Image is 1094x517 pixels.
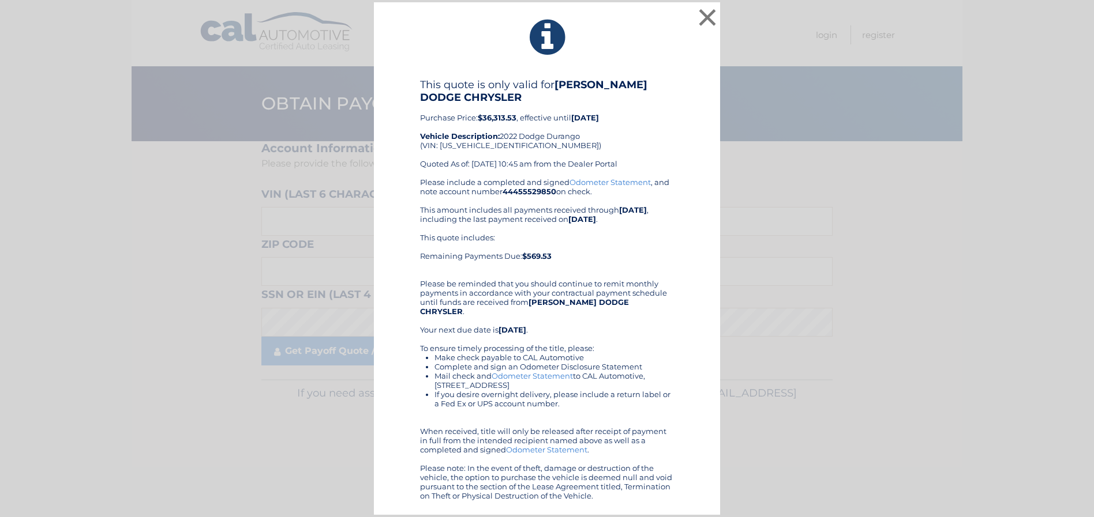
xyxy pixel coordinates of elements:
[420,131,500,141] strong: Vehicle Description:
[619,205,647,214] b: [DATE]
[571,113,599,122] b: [DATE]
[506,445,587,454] a: Odometer Statement
[434,371,674,390] li: Mail check and to CAL Automotive, [STREET_ADDRESS]
[522,251,552,261] b: $569.53
[434,390,674,408] li: If you desire overnight delivery, please include a return label or a Fed Ex or UPS account number.
[499,325,526,334] b: [DATE]
[420,297,629,316] b: [PERSON_NAME] DODGE CHRYSLER
[434,353,674,362] li: Make check payable to CAL Automotive
[503,187,556,196] b: 44455529850
[492,371,573,380] a: Odometer Statement
[696,6,719,29] button: ×
[420,233,674,270] div: This quote includes: Remaining Payments Due:
[420,78,647,104] b: [PERSON_NAME] DODGE CHRYSLER
[420,78,674,104] h4: This quote is only valid for
[434,362,674,371] li: Complete and sign an Odometer Disclosure Statement
[420,178,674,500] div: Please include a completed and signed , and note account number on check. This amount includes al...
[478,113,516,122] b: $36,313.53
[570,178,651,187] a: Odometer Statement
[420,78,674,178] div: Purchase Price: , effective until 2022 Dodge Durango (VIN: [US_VEHICLE_IDENTIFICATION_NUMBER]) Qu...
[568,214,596,224] b: [DATE]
